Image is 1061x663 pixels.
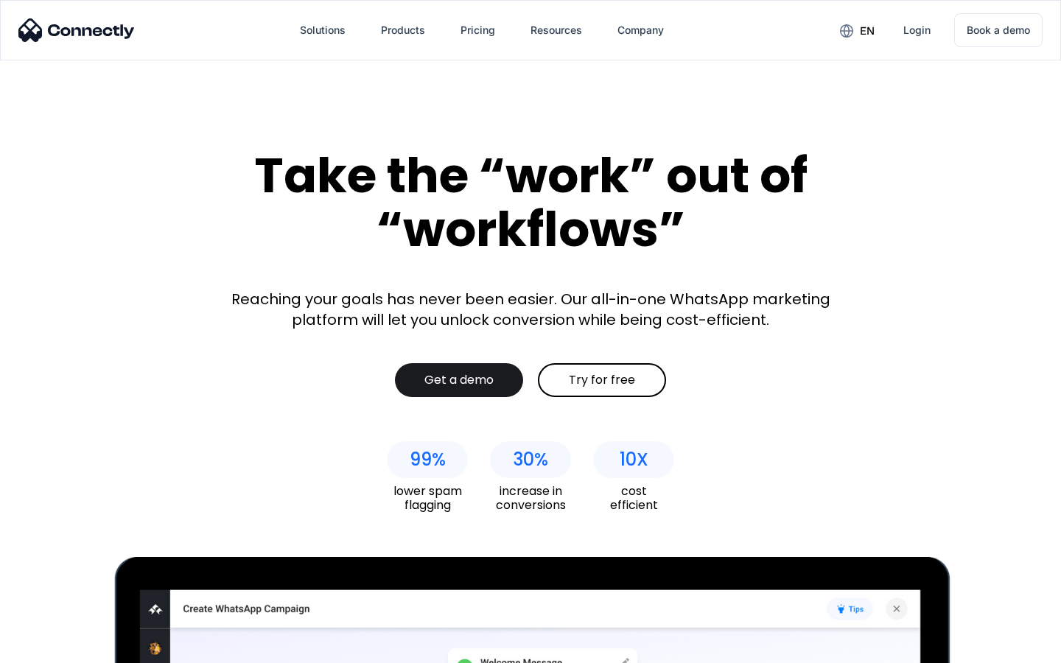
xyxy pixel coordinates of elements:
[538,363,666,397] a: Try for free
[513,449,548,470] div: 30%
[860,21,875,41] div: en
[892,13,942,48] a: Login
[569,373,635,387] div: Try for free
[620,449,648,470] div: 10X
[530,20,582,41] div: Resources
[903,20,931,41] div: Login
[381,20,425,41] div: Products
[29,637,88,658] ul: Language list
[424,373,494,387] div: Get a demo
[490,484,571,512] div: increase in conversions
[387,484,468,512] div: lower spam flagging
[300,20,346,41] div: Solutions
[199,149,862,256] div: Take the “work” out of “workflows”
[461,20,495,41] div: Pricing
[449,13,507,48] a: Pricing
[18,18,135,42] img: Connectly Logo
[410,449,446,470] div: 99%
[15,637,88,658] aside: Language selected: English
[617,20,664,41] div: Company
[593,484,674,512] div: cost efficient
[221,289,840,330] div: Reaching your goals has never been easier. Our all-in-one WhatsApp marketing platform will let yo...
[954,13,1043,47] a: Book a demo
[395,363,523,397] a: Get a demo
